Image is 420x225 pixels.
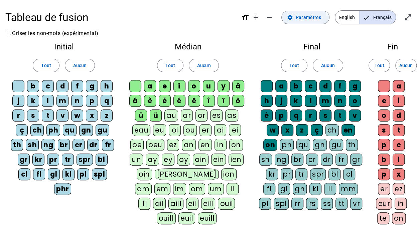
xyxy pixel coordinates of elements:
div: phr [54,183,71,195]
div: b [290,80,302,92]
span: Tout [41,61,51,69]
div: eu [153,124,166,136]
div: om [189,183,205,195]
mat-icon: add [252,13,260,21]
div: ph [46,124,60,136]
button: Diminuer la taille de la police [263,11,276,24]
div: é [261,109,273,122]
div: ï [218,95,230,107]
h2: Initial [11,43,117,51]
span: Tout [165,61,175,69]
div: u [203,80,215,92]
div: ç [16,124,28,136]
div: x [86,109,98,122]
div: ê [173,95,185,107]
div: en [198,139,212,151]
div: ü [150,109,162,122]
div: oeu [146,139,164,151]
div: r [12,109,24,122]
div: on [392,212,406,224]
div: a [144,80,156,92]
div: ill [138,198,150,210]
div: eill [201,198,216,210]
div: ë [188,95,200,107]
span: Tout [374,61,384,69]
div: c [393,139,405,151]
div: e [159,80,171,92]
div: th [346,139,358,151]
div: k [27,95,39,107]
div: kr [32,154,44,166]
mat-icon: format_size [241,13,249,21]
div: es [210,109,223,122]
div: oy [177,154,190,166]
div: oe [130,139,144,151]
div: j [12,95,24,107]
div: gr [18,154,30,166]
div: s [319,109,331,122]
div: euil [178,212,195,224]
div: pl [259,198,271,210]
div: ng [275,154,289,166]
div: oin [137,168,152,180]
div: m [56,95,68,107]
button: Aucun [65,59,95,72]
div: l [393,154,405,166]
div: x [281,124,293,136]
div: n [334,95,346,107]
div: x [393,168,405,180]
div: er [378,183,390,195]
div: b [378,154,390,166]
div: ey [162,154,174,166]
button: Tout [157,59,183,72]
div: dr [321,154,333,166]
div: ch [325,124,339,136]
div: spr [310,168,326,180]
button: Aucun [189,59,219,72]
div: te [377,212,389,224]
div: z [296,124,308,136]
span: Français [359,11,396,24]
div: b [27,80,39,92]
div: sh [259,154,272,166]
div: aill [168,198,183,210]
div: rs [306,198,318,210]
div: o [378,109,390,122]
div: kl [309,183,321,195]
div: th [11,139,23,151]
h1: Tableau de fusion [5,7,236,28]
label: Griser les non-mots (expérimental) [5,30,99,36]
div: er [199,124,212,136]
div: on [229,139,243,151]
div: t [42,109,54,122]
div: n [71,95,83,107]
div: on [263,139,277,151]
div: d [319,80,331,92]
div: i [393,95,405,107]
div: fl [33,168,45,180]
div: fl [263,183,275,195]
div: ai [214,124,226,136]
h2: Médian [128,43,248,51]
div: bl [328,168,340,180]
button: Entrer en plein écran [401,11,415,24]
div: qu [63,124,77,136]
div: ô [232,95,244,107]
div: t [334,109,346,122]
div: gu [329,139,343,151]
div: am [135,183,152,195]
div: h [261,95,273,107]
div: [PERSON_NAME] [155,168,219,180]
div: cr [306,154,318,166]
div: gn [79,124,93,136]
span: Tout [289,61,299,69]
div: cr [73,139,85,151]
div: v [349,109,361,122]
div: s [378,124,390,136]
div: em [154,183,170,195]
div: ng [41,139,55,151]
div: vr [350,198,362,210]
div: spr [77,154,93,166]
div: c [42,80,54,92]
div: ou [183,124,197,136]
